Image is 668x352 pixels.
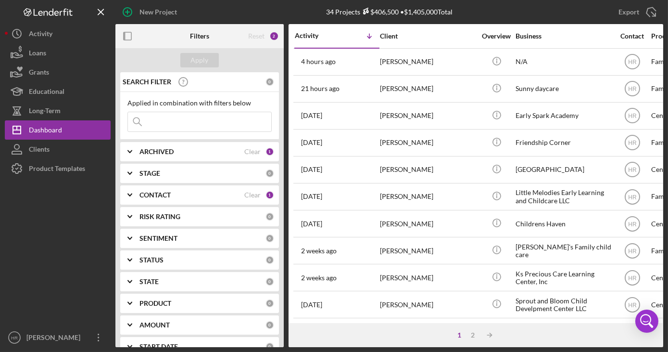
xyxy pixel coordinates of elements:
[29,101,61,123] div: Long-Term
[380,103,476,129] div: [PERSON_NAME]
[265,147,274,156] div: 1
[139,191,171,199] b: CONTACT
[516,32,612,40] div: Business
[516,103,612,129] div: Early Spark Academy
[380,76,476,102] div: [PERSON_NAME]
[5,159,111,178] button: Product Templates
[5,101,111,120] button: Long-Term
[301,247,337,255] time: 2025-09-18 19:22
[139,213,180,221] b: RISK RATING
[265,234,274,243] div: 0
[301,139,322,146] time: 2025-09-26 00:31
[11,335,18,340] text: HR
[301,301,322,309] time: 2025-09-09 19:13
[5,63,111,82] button: Grants
[628,113,637,119] text: HR
[516,292,612,317] div: Sprout and Bloom Child Develpment Center LLC
[479,32,515,40] div: Overview
[139,278,159,286] b: STATE
[139,300,171,307] b: PRODUCT
[380,265,476,290] div: [PERSON_NAME]
[618,2,639,22] div: Export
[380,238,476,263] div: [PERSON_NAME]
[5,328,111,347] button: HR[PERSON_NAME]
[265,321,274,329] div: 0
[139,343,178,351] b: START DATE
[5,82,111,101] a: Educational
[29,120,62,142] div: Dashboard
[301,220,322,228] time: 2025-09-19 20:07
[265,191,274,199] div: 1
[5,140,111,159] a: Clients
[516,157,612,183] div: [GEOGRAPHIC_DATA]
[628,194,637,200] text: HR
[115,2,187,22] button: New Project
[380,130,476,156] div: [PERSON_NAME]
[628,86,637,92] text: HR
[123,78,171,86] b: SEARCH FILTER
[24,328,87,350] div: [PERSON_NAME]
[301,193,322,200] time: 2025-09-23 20:22
[5,120,111,140] button: Dashboard
[244,191,261,199] div: Clear
[628,167,637,173] text: HR
[265,342,274,351] div: 0
[139,148,174,156] b: ARCHIVED
[29,43,46,65] div: Loans
[516,238,612,263] div: [PERSON_NAME]'s Family child care
[609,2,663,22] button: Export
[139,235,177,242] b: SENTIMENT
[301,58,336,65] time: 2025-09-29 14:34
[516,319,612,344] div: Eden Bilingual Childcare Center
[516,184,612,209] div: Little Melodies Early Learning and Childcare LLC
[301,112,322,119] time: 2025-09-27 17:40
[516,211,612,236] div: Childrens Haven
[628,140,637,146] text: HR
[139,321,170,329] b: AMOUNT
[360,8,399,16] div: $406,500
[301,85,340,92] time: 2025-09-28 20:56
[139,256,164,264] b: STATUS
[265,212,274,221] div: 0
[29,82,64,104] div: Educational
[516,76,612,102] div: Sunny daycare
[295,32,337,39] div: Activity
[269,31,279,41] div: 2
[466,331,480,339] div: 2
[139,169,160,177] b: STAGE
[29,24,52,46] div: Activity
[628,59,637,65] text: HR
[191,53,209,67] div: Apply
[248,32,265,40] div: Reset
[265,277,274,286] div: 0
[453,331,466,339] div: 1
[516,49,612,75] div: N/A
[380,319,476,344] div: [PERSON_NAME]
[635,310,658,333] div: Open Intercom Messenger
[190,32,209,40] b: Filters
[614,32,650,40] div: Contact
[265,256,274,264] div: 0
[301,274,337,282] time: 2025-09-17 20:02
[180,53,219,67] button: Apply
[628,301,637,308] text: HR
[380,157,476,183] div: [PERSON_NAME]
[301,166,322,173] time: 2025-09-24 19:06
[516,130,612,156] div: Friendship Corner
[265,169,274,178] div: 0
[628,221,637,227] text: HR
[380,292,476,317] div: [PERSON_NAME]
[29,63,49,84] div: Grants
[628,274,637,281] text: HR
[628,248,637,254] text: HR
[5,43,111,63] button: Loans
[5,24,111,43] button: Activity
[244,148,261,156] div: Clear
[380,184,476,209] div: [PERSON_NAME]
[516,265,612,290] div: Ks Precious Care Learning Center, Inc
